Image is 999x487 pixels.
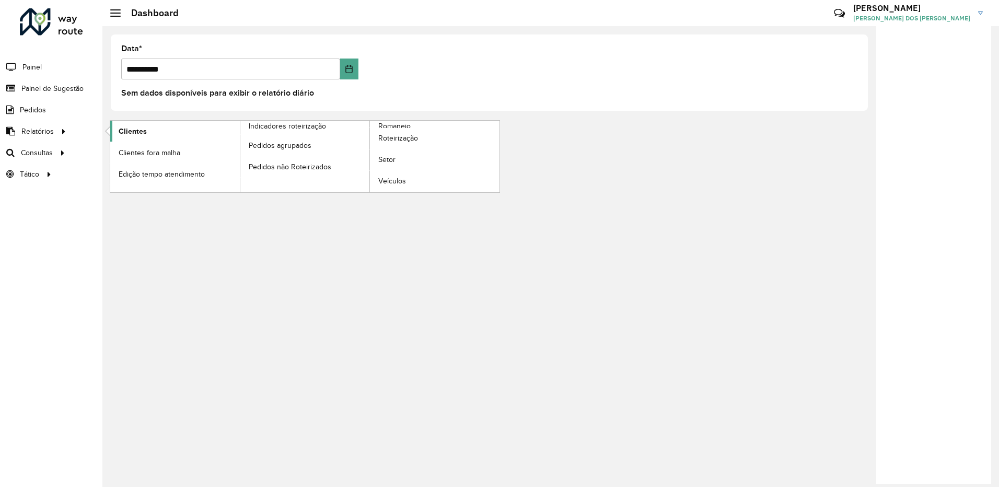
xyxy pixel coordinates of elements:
[370,128,499,149] a: Roteirização
[240,156,370,177] a: Pedidos não Roteirizados
[110,121,370,192] a: Indicadores roteirização
[853,3,970,13] h3: [PERSON_NAME]
[370,171,499,192] a: Veículos
[119,169,205,180] span: Edição tempo atendimento
[119,147,180,158] span: Clientes fora malha
[240,135,370,156] a: Pedidos agrupados
[22,62,42,73] span: Painel
[249,121,326,132] span: Indicadores roteirização
[340,59,358,79] button: Choose Date
[119,126,147,137] span: Clientes
[378,121,411,132] span: Romaneio
[249,140,311,151] span: Pedidos agrupados
[378,154,396,165] span: Setor
[121,42,142,55] label: Data
[378,176,406,187] span: Veículos
[853,14,970,23] span: [PERSON_NAME] DOS [PERSON_NAME]
[121,87,314,99] label: Sem dados disponíveis para exibir o relatório diário
[21,126,54,137] span: Relatórios
[370,149,499,170] a: Setor
[110,121,240,142] a: Clientes
[110,164,240,184] a: Edição tempo atendimento
[21,147,53,158] span: Consultas
[110,142,240,163] a: Clientes fora malha
[828,2,851,25] a: Contato Rápido
[121,7,179,19] h2: Dashboard
[240,121,500,192] a: Romaneio
[20,169,39,180] span: Tático
[21,83,84,94] span: Painel de Sugestão
[378,133,418,144] span: Roteirização
[20,105,46,115] span: Pedidos
[249,161,331,172] span: Pedidos não Roteirizados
